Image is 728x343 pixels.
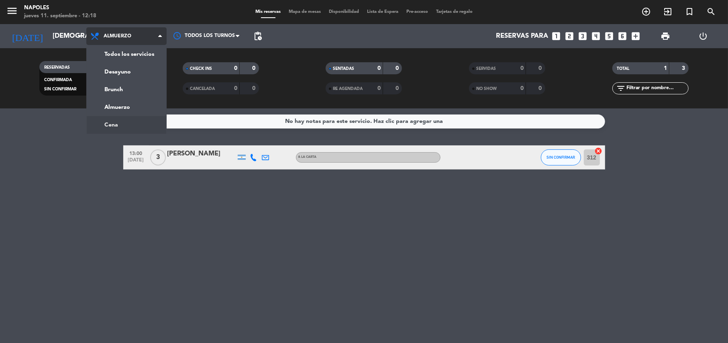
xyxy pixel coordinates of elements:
[87,45,166,63] a: Todos los servicios
[661,31,670,41] span: print
[520,65,524,71] strong: 0
[44,87,76,91] span: SIN CONFIRMAR
[44,78,72,82] span: CONFIRMADA
[24,12,96,20] div: jueves 11. septiembre - 12:18
[44,65,70,69] span: RESERVADAS
[363,10,402,14] span: Lista de Espera
[698,31,708,41] i: power_settings_new
[251,10,285,14] span: Mis reservas
[685,7,694,16] i: turned_in_not
[252,86,257,91] strong: 0
[253,31,263,41] span: pending_actions
[396,86,400,91] strong: 0
[298,155,317,159] span: A LA CARTA
[682,65,687,71] strong: 3
[87,98,166,116] a: Almuerzo
[496,33,548,40] span: Reservas para
[6,5,18,20] button: menu
[617,67,630,71] span: TOTAL
[591,31,601,41] i: looks_4
[626,84,688,93] input: Filtrar por nombre...
[234,86,237,91] strong: 0
[234,65,237,71] strong: 0
[706,7,716,16] i: search
[6,5,18,17] i: menu
[564,31,575,41] i: looks_two
[87,63,166,81] a: Desayuno
[285,117,443,126] div: No hay notas para este servicio. Haz clic para agregar una
[577,31,588,41] i: looks_3
[520,86,524,91] strong: 0
[252,65,257,71] strong: 0
[150,149,166,165] span: 3
[663,7,673,16] i: exit_to_app
[595,147,603,155] i: cancel
[641,7,651,16] i: add_circle_outline
[539,86,544,91] strong: 0
[541,149,581,165] button: SIN CONFIRMAR
[630,31,641,41] i: add_box
[476,67,496,71] span: SERVIDAS
[616,84,626,93] i: filter_list
[190,67,212,71] span: CHECK INS
[402,10,432,14] span: Pre-acceso
[75,31,84,41] i: arrow_drop_down
[432,10,477,14] span: Tarjetas de regalo
[539,65,544,71] strong: 0
[325,10,363,14] span: Disponibilidad
[377,86,381,91] strong: 0
[104,33,131,39] span: Almuerzo
[551,31,561,41] i: looks_one
[476,87,497,91] span: NO SHOW
[333,67,354,71] span: SENTADAS
[87,116,166,134] a: Cena
[24,4,96,12] div: Napoles
[126,148,146,157] span: 13:00
[285,10,325,14] span: Mapa de mesas
[333,87,363,91] span: RE AGENDADA
[604,31,614,41] i: looks_5
[377,65,381,71] strong: 0
[87,81,166,98] a: Brunch
[396,65,400,71] strong: 0
[617,31,628,41] i: looks_6
[6,27,49,45] i: [DATE]
[126,157,146,167] span: [DATE]
[547,155,575,159] span: SIN CONFIRMAR
[664,65,667,71] strong: 1
[167,149,236,159] div: [PERSON_NAME]
[190,87,215,91] span: CANCELADA
[684,24,722,48] div: LOG OUT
